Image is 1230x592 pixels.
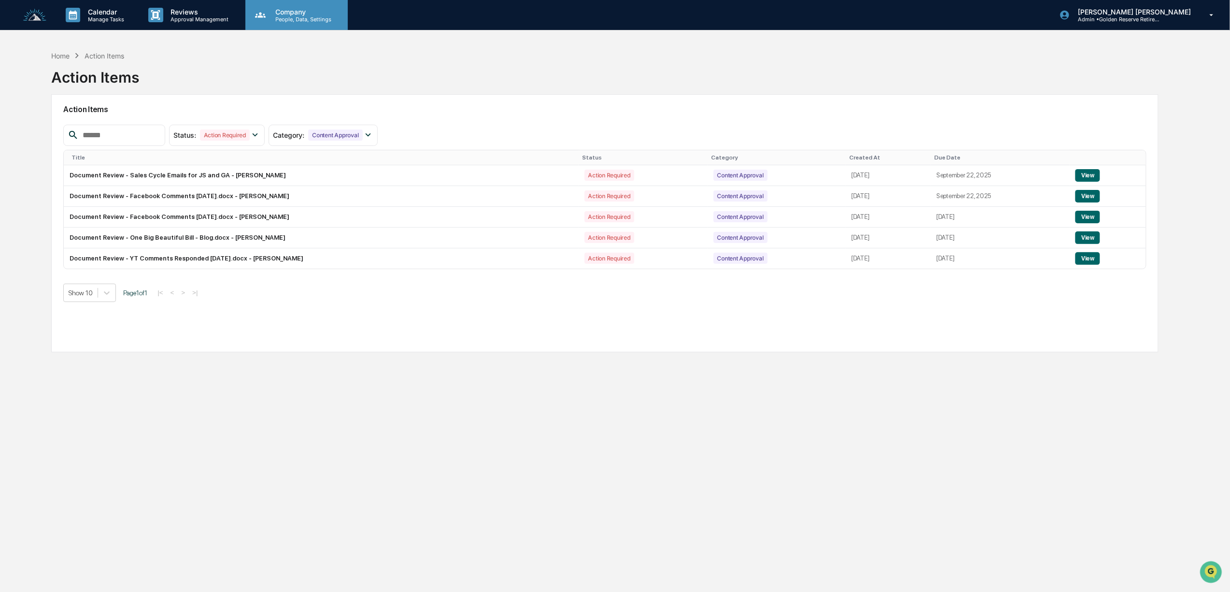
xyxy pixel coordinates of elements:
[10,21,176,36] p: How can we help?
[64,207,578,228] td: Document Review - Facebook Comments [DATE].docx - [PERSON_NAME]
[178,289,188,297] button: >
[33,74,158,84] div: Start new chat
[1070,16,1160,23] p: Admin • Golden Reserve Retirement
[6,137,65,154] a: 🔎Data Lookup
[1070,8,1196,16] p: [PERSON_NAME] [PERSON_NAME]
[714,190,768,202] div: Content Approval
[19,122,62,132] span: Preclearance
[1075,252,1100,265] button: View
[1075,231,1100,244] button: View
[200,130,250,141] div: Action Required
[23,9,46,22] img: logo
[1075,234,1100,241] a: View
[1075,255,1100,262] a: View
[934,154,1066,161] div: Due Date
[930,165,1070,186] td: September 22, 2025
[173,131,196,139] span: Status :
[10,123,17,131] div: 🖐️
[712,154,842,161] div: Category
[80,16,129,23] p: Manage Tasks
[308,130,362,141] div: Content Approval
[19,141,61,150] span: Data Lookup
[10,74,27,92] img: 1746055101610-c473b297-6a78-478c-a979-82029cc54cd1
[1075,190,1100,202] button: View
[585,190,634,202] div: Action Required
[1075,213,1100,220] a: View
[10,142,17,149] div: 🔎
[845,248,930,269] td: [DATE]
[64,186,578,207] td: Document Review - Facebook Comments [DATE].docx - [PERSON_NAME]
[930,248,1070,269] td: [DATE]
[268,8,336,16] p: Company
[1075,169,1100,182] button: View
[585,170,634,181] div: Action Required
[1075,211,1100,223] button: View
[51,52,70,60] div: Home
[80,122,120,132] span: Attestations
[714,232,768,243] div: Content Approval
[64,165,578,186] td: Document Review - Sales Cycle Emails for JS and GA - [PERSON_NAME]
[6,118,66,136] a: 🖐️Preclearance
[64,228,578,248] td: Document Review - One Big Beautiful Bill - Blog.docx - [PERSON_NAME]
[68,164,117,172] a: Powered byPylon
[168,289,177,297] button: <
[163,8,234,16] p: Reviews
[585,232,634,243] div: Action Required
[66,118,124,136] a: 🗄️Attestations
[64,248,578,269] td: Document Review - YT Comments Responded [DATE].docx - [PERSON_NAME]
[164,77,176,89] button: Start new chat
[123,289,147,297] span: Page 1 of 1
[714,211,768,222] div: Content Approval
[163,16,234,23] p: Approval Management
[155,289,166,297] button: |<
[714,170,768,181] div: Content Approval
[51,61,139,86] div: Action Items
[33,84,122,92] div: We're available if you need us!
[930,207,1070,228] td: [DATE]
[930,186,1070,207] td: September 22, 2025
[96,164,117,172] span: Pylon
[845,207,930,228] td: [DATE]
[63,105,1146,114] h2: Action Items
[930,228,1070,248] td: [DATE]
[845,165,930,186] td: [DATE]
[845,228,930,248] td: [DATE]
[268,16,336,23] p: People, Data, Settings
[1075,172,1100,179] a: View
[70,123,78,131] div: 🗄️
[1075,192,1100,200] a: View
[714,253,768,264] div: Content Approval
[189,289,200,297] button: >|
[273,131,304,139] span: Category :
[1199,560,1225,586] iframe: Open customer support
[585,253,634,264] div: Action Required
[80,8,129,16] p: Calendar
[85,52,124,60] div: Action Items
[583,154,704,161] div: Status
[845,186,930,207] td: [DATE]
[849,154,927,161] div: Created At
[72,154,574,161] div: Title
[585,211,634,222] div: Action Required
